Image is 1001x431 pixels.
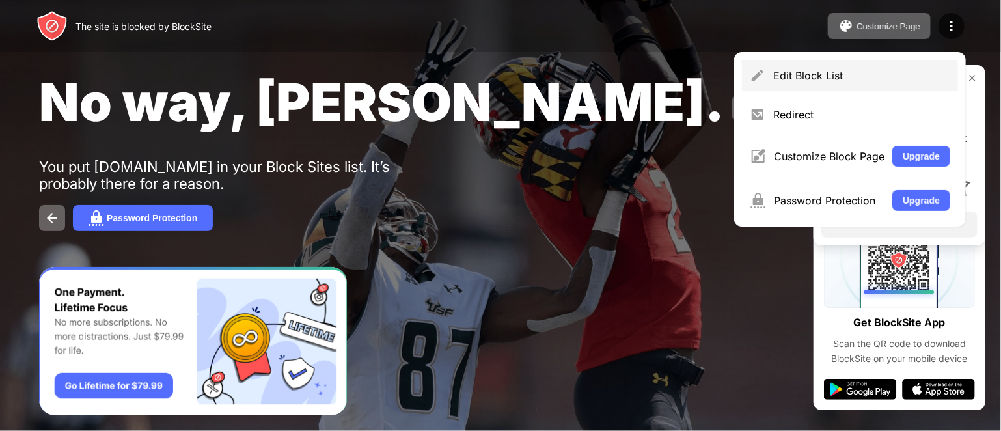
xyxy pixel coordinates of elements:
div: Scan the QR code to download BlockSite on your mobile device [824,337,975,366]
div: Password Protection [107,213,197,223]
iframe: Banner [39,267,347,416]
img: menu-pencil.svg [750,68,765,83]
img: app-store.svg [902,379,975,400]
div: Redirect [773,108,950,121]
img: back.svg [44,210,60,226]
button: Password Protection [73,205,213,231]
div: Password Protection [774,194,884,207]
div: Customize Page [857,21,920,31]
div: Edit Block List [773,69,950,82]
img: menu-customize.svg [750,148,766,164]
img: menu-password.svg [750,193,766,208]
img: password.svg [89,210,104,226]
img: rate-us-close.svg [967,73,978,83]
img: google-play.svg [824,379,897,400]
button: Upgrade [892,146,950,167]
img: header-logo.svg [36,10,68,42]
div: The site is blocked by BlockSite [75,21,212,32]
div: Customize Block Page [774,150,884,163]
img: menu-redirect.svg [750,107,765,122]
span: No way, [PERSON_NAME]. [39,70,724,133]
img: menu-icon.svg [944,18,959,34]
button: Customize Page [828,13,931,39]
div: You put [DOMAIN_NAME] in your Block Sites list. It’s probably there for a reason. [39,158,441,192]
div: Get BlockSite App [854,313,946,332]
button: Upgrade [892,190,950,211]
img: pallet.svg [838,18,854,34]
